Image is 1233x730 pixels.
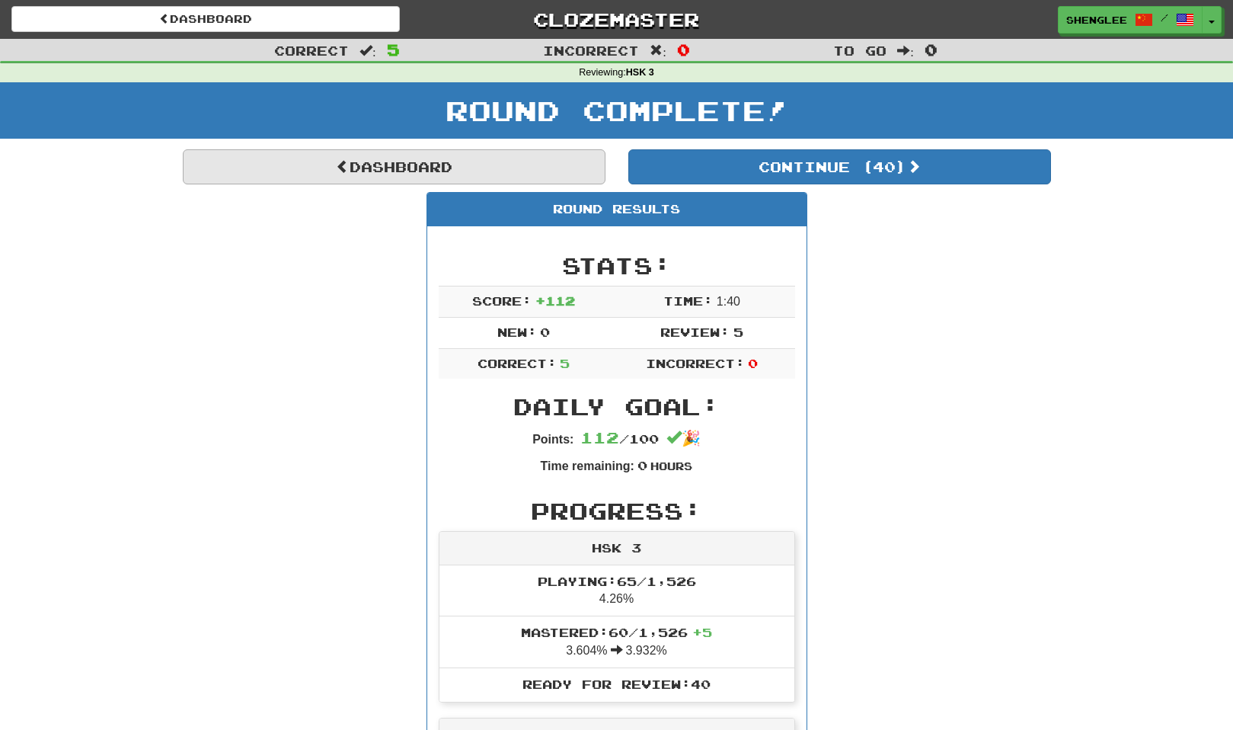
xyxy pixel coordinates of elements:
a: Clozemaster [423,6,811,33]
span: 🎉 [666,430,701,447]
span: 0 [540,325,550,339]
span: 0 [677,40,690,59]
span: 5 [387,40,400,59]
h1: Round Complete! [5,95,1228,126]
span: To go [833,43,886,58]
span: 5 [733,325,743,339]
span: Incorrect: [646,356,745,370]
span: : [897,44,914,57]
span: shenglee [1066,13,1127,27]
li: 4.26% [439,565,794,617]
a: Dashboard [183,149,605,184]
span: 0 [925,40,938,59]
span: Incorrect [543,43,639,58]
span: Playing: 65 / 1,526 [538,574,696,588]
span: + 112 [535,293,575,308]
button: Continue (40) [628,149,1051,184]
span: / 100 [580,431,659,446]
span: 0 [637,458,647,472]
span: : [650,44,666,57]
strong: Points: [532,433,573,446]
span: Correct: [478,356,557,370]
strong: HSK 3 [626,67,654,78]
span: Correct [274,43,349,58]
span: Ready for Review: 40 [522,677,711,691]
span: : [359,44,376,57]
a: shenglee / [1058,6,1203,34]
span: 112 [580,428,619,447]
span: New: [497,325,537,339]
h2: Daily Goal: [439,394,795,419]
span: Time: [663,293,713,308]
span: Mastered: 60 / 1,526 [521,625,712,639]
span: Review: [660,325,730,339]
div: Round Results [427,193,807,226]
h2: Progress: [439,498,795,523]
small: Hours [650,459,692,472]
h2: Stats: [439,253,795,278]
span: 5 [560,356,570,370]
span: 1 : 40 [717,295,740,308]
a: Dashboard [11,6,400,32]
div: HSK 3 [439,532,794,565]
span: + 5 [692,625,712,639]
li: 3.604% 3.932% [439,616,794,668]
span: 0 [748,356,758,370]
span: Score: [472,293,532,308]
span: / [1161,12,1168,23]
strong: Time remaining: [541,459,634,472]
